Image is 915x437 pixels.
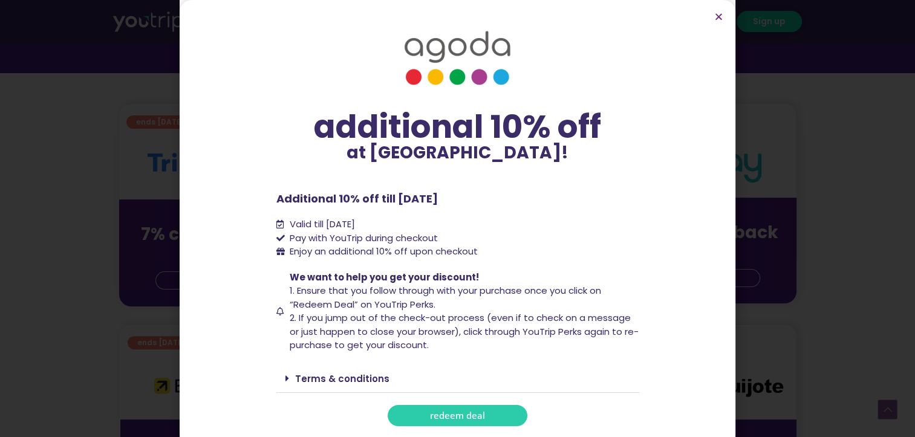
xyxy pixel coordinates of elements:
div: Terms & conditions [276,364,639,393]
div: additional 10% off [276,109,639,144]
a: Close [714,12,723,21]
p: Additional 10% off till [DATE] [276,190,639,207]
span: redeem deal [430,411,485,420]
span: Enjoy an additional 10% off upon checkout [290,245,478,257]
span: Valid till [DATE] [287,218,355,231]
span: 2. If you jump out of the check-out process (even if to check on a message or just happen to clos... [290,311,639,351]
p: at [GEOGRAPHIC_DATA]! [276,144,639,161]
a: redeem deal [388,405,527,426]
a: Terms & conditions [295,372,389,385]
span: Pay with YouTrip during checkout [287,231,438,245]
span: 1. Ensure that you follow through with your purchase once you click on “Redeem Deal” on YouTrip P... [290,284,601,311]
span: We want to help you get your discount! [290,271,479,283]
